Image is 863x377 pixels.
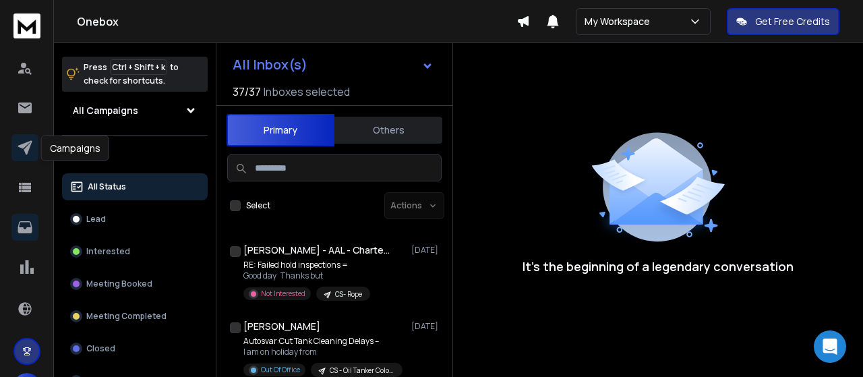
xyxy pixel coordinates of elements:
[261,289,305,299] p: Not Interested
[233,84,261,100] span: 37 / 37
[62,97,208,124] button: All Campaigns
[411,321,442,332] p: [DATE]
[62,303,208,330] button: Meeting Completed
[110,59,167,75] span: Ctrl + Shift + k
[243,260,370,270] p: RE: Failed hold inspections =
[411,245,442,256] p: [DATE]
[62,146,208,165] h3: Filters
[41,136,109,161] div: Campaigns
[62,173,208,200] button: All Status
[222,51,444,78] button: All Inbox(s)
[62,206,208,233] button: Lead
[86,311,167,322] p: Meeting Completed
[243,336,403,347] p: Autosvar:Cut Tank Cleaning Delays –
[86,214,106,225] p: Lead
[62,238,208,265] button: Interested
[227,114,334,146] button: Primary
[84,61,179,88] p: Press to check for shortcuts.
[62,335,208,362] button: Closed
[233,58,307,71] h1: All Inbox(s)
[814,330,846,363] div: Open Intercom Messenger
[77,13,516,30] h1: Onebox
[88,181,126,192] p: All Status
[727,8,839,35] button: Get Free Credits
[523,257,794,276] p: It’s the beginning of a legendary conversation
[86,246,130,257] p: Interested
[264,84,350,100] h3: Inboxes selected
[243,347,403,357] p: I am on holiday from
[243,320,320,333] h1: [PERSON_NAME]
[86,279,152,289] p: Meeting Booked
[13,13,40,38] img: logo
[243,270,370,281] p: Good day Thanks but
[261,365,300,375] p: Out Of Office
[755,15,830,28] p: Get Free Credits
[86,343,115,354] p: Closed
[585,15,655,28] p: My Workspace
[330,366,394,376] p: CS - Oil Tanker Colombo
[334,115,442,145] button: Others
[243,243,392,257] h1: [PERSON_NAME] - AAL - Chartering
[73,104,138,117] h1: All Campaigns
[335,289,362,299] p: CS- Rope
[246,200,270,211] label: Select
[62,270,208,297] button: Meeting Booked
